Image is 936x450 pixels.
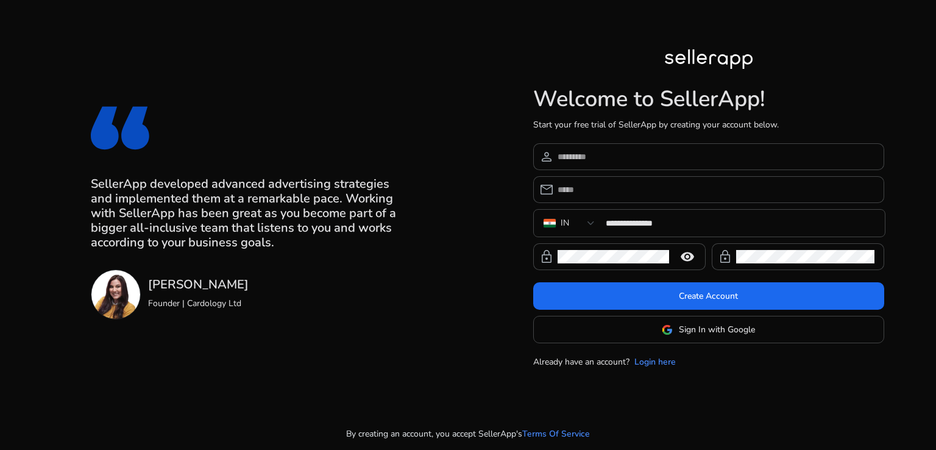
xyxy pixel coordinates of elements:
[522,427,590,440] a: Terms Of Service
[634,355,676,368] a: Login here
[673,249,702,264] mat-icon: remove_red_eye
[533,282,884,310] button: Create Account
[679,323,755,336] span: Sign In with Google
[533,118,884,131] p: Start your free trial of SellerApp by creating your account below.
[561,216,569,230] div: IN
[533,316,884,343] button: Sign In with Google
[679,290,738,302] span: Create Account
[539,182,554,197] span: email
[91,177,403,250] h3: SellerApp developed advanced advertising strategies and implemented them at a remarkable pace. Wo...
[148,277,249,292] h3: [PERSON_NAME]
[718,249,732,264] span: lock
[533,86,884,112] h1: Welcome to SellerApp!
[533,355,629,368] p: Already have an account?
[539,249,554,264] span: lock
[148,297,249,310] p: Founder | Cardology Ltd
[662,324,673,335] img: google-logo.svg
[539,149,554,164] span: person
